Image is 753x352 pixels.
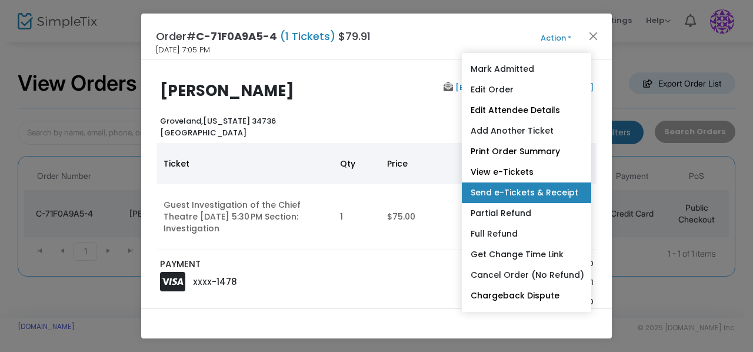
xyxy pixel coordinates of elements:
[156,44,210,56] span: [DATE] 7:05 PM
[380,184,492,250] td: $75.00
[462,121,591,141] a: Add Another Ticket
[462,141,591,162] a: Print Order Summary
[462,265,591,285] a: Cancel Order (No Refund)
[156,143,333,184] th: Ticket
[462,162,591,182] a: View e-Tickets
[462,182,591,203] a: Send e-Tickets & Receipt
[333,184,380,250] td: 1
[212,275,237,288] span: -1478
[462,244,591,265] a: Get Change Time Link
[462,203,591,224] a: Partial Refund
[160,80,294,101] b: [PERSON_NAME]
[156,184,333,250] td: Guest Investigation of the Chief Theatre [DATE] 5:30 PM Section: Investigation
[156,143,597,250] div: Data table
[380,143,492,184] th: Price
[277,29,338,44] span: (1 Tickets)
[462,224,591,244] a: Full Refund
[521,32,591,45] button: Action
[333,143,380,184] th: Qty
[160,258,371,271] p: PAYMENT
[193,277,212,287] span: XXXX
[462,100,591,121] a: Edit Attendee Details
[196,29,277,44] span: C-71F0A9A5-4
[462,285,591,306] a: Chargeback Dispute
[462,79,591,100] a: Edit Order
[438,277,538,288] p: Service Fee Total
[160,115,276,138] b: [US_STATE] 34736 [GEOGRAPHIC_DATA]
[462,59,591,79] a: Mark Admitted
[586,28,601,44] button: Close
[438,296,538,308] p: Tax Total
[160,115,203,127] span: Groveland,
[438,258,538,270] p: Sub total
[156,28,371,44] h4: Order# $79.91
